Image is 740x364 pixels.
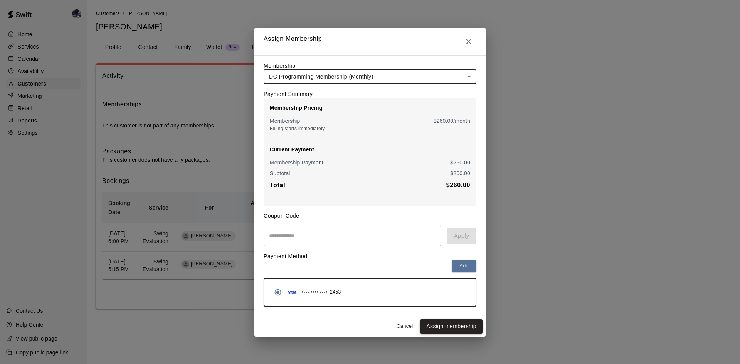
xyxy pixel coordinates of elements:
p: Membership Pricing [270,104,470,112]
p: Subtotal [270,169,290,177]
b: Total [270,182,285,188]
span: Billing starts immediately [270,126,325,131]
div: DC Programming Membership (Monthly) [264,70,476,84]
p: $ 260.00 [450,169,470,177]
h2: Assign Membership [254,28,486,55]
label: Coupon Code [264,213,299,219]
span: 2453 [330,289,341,296]
button: Cancel [392,320,417,332]
p: Current Payment [270,146,470,153]
label: Membership [264,63,296,69]
img: Credit card brand logo [285,289,299,296]
button: Close [461,34,476,49]
button: Add [452,260,476,272]
p: Membership Payment [270,159,323,166]
label: Payment Summary [264,91,313,97]
b: $ 260.00 [446,182,470,188]
p: $ 260.00 /month [434,117,470,125]
p: $ 260.00 [450,159,470,166]
button: Assign membership [420,319,483,334]
label: Payment Method [264,253,308,259]
p: Membership [270,117,300,125]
